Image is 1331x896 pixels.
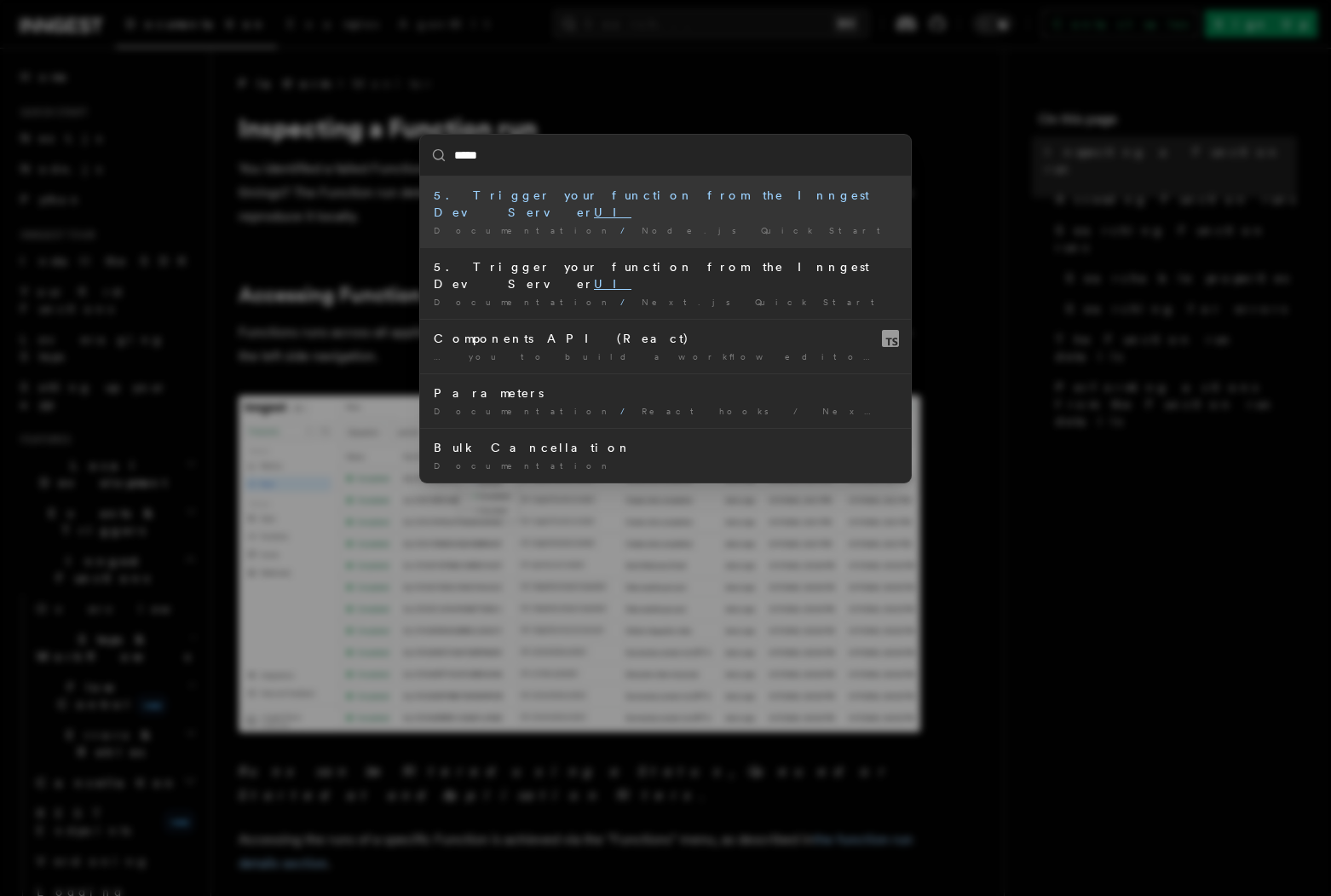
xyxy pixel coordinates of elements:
[594,205,631,219] mark: UI
[620,406,635,416] span: /
[594,277,631,291] mark: UI
[434,384,897,402] div: Parameters
[434,406,614,416] span: Documentation
[434,258,897,292] div: 5. Trigger your function from the Inngest Dev Server
[434,187,897,221] div: 5. Trigger your function from the Inngest Dev Server
[642,297,885,307] span: Next.js Quick Start
[878,351,890,361] mark: UI
[620,225,635,235] span: /
[434,460,614,471] span: Documentation
[434,330,897,347] div: Components API (React)
[620,297,635,307] span: /
[642,406,1236,416] span: React hooks / Next.js TypeScript SDK v3.32.0+
[434,350,897,363] div: … you to build a workflow editor in time!
[642,225,891,235] span: Node.js Quick Start
[434,225,614,235] span: Documentation
[434,297,614,307] span: Documentation
[434,439,897,456] div: Bulk Cancellation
